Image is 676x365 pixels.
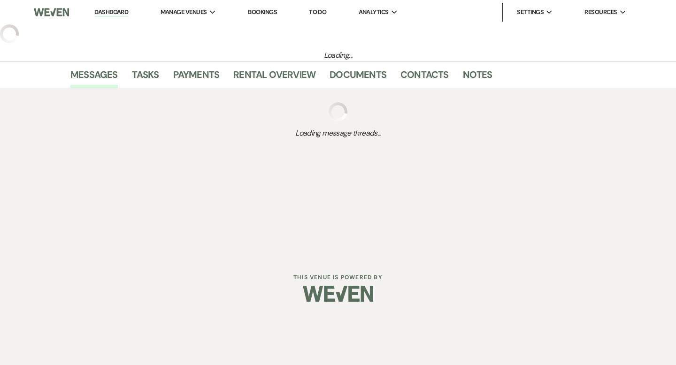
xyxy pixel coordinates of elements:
a: Rental Overview [233,67,315,88]
a: To Do [309,8,326,16]
span: Analytics [359,8,389,17]
a: Bookings [248,8,277,16]
a: Contacts [400,67,449,88]
span: Resources [584,8,617,17]
img: Weven Logo [34,2,69,22]
a: Notes [463,67,492,88]
a: Documents [330,67,386,88]
span: Manage Venues [161,8,207,17]
img: Weven Logo [303,277,373,310]
a: Dashboard [94,8,128,17]
a: Tasks [132,67,159,88]
img: loading spinner [329,102,347,121]
span: Loading message threads... [70,128,606,139]
a: Payments [173,67,220,88]
a: Messages [70,67,118,88]
span: Settings [517,8,544,17]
